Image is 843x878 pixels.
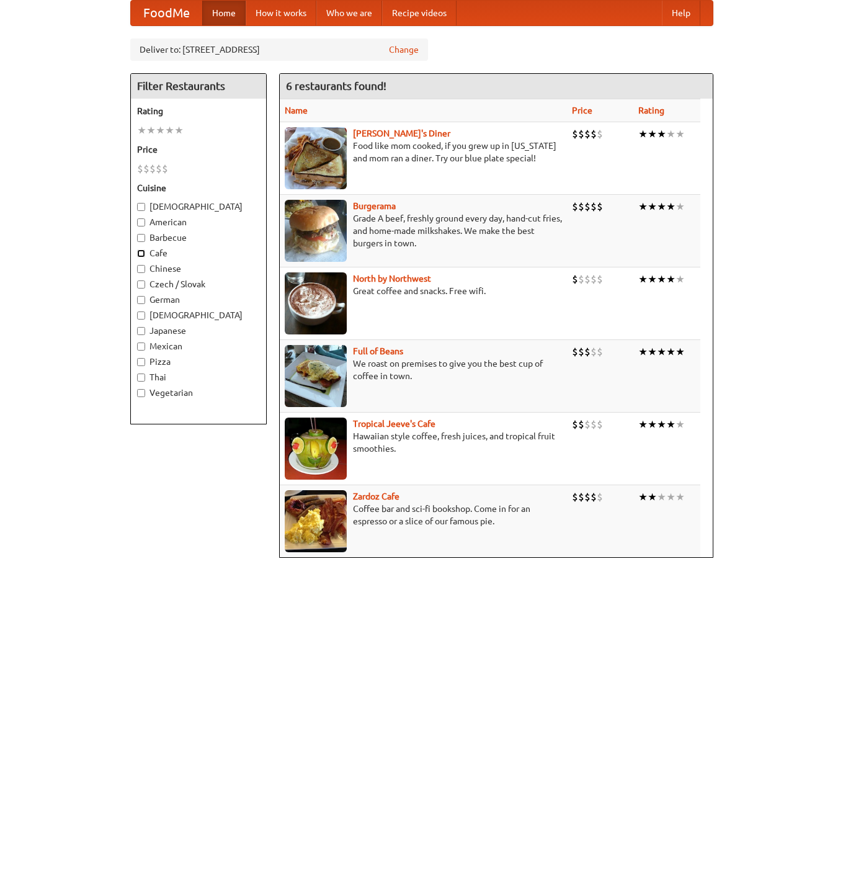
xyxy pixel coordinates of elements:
[137,387,260,399] label: Vegetarian
[657,345,666,359] li: ★
[286,80,386,92] ng-pluralize: 6 restaurants found!
[137,265,145,273] input: Chinese
[666,272,676,286] li: ★
[137,162,143,176] li: $
[597,490,603,504] li: $
[174,123,184,137] li: ★
[285,140,562,164] p: Food like mom cooked, if you grew up in [US_STATE] and mom ran a diner. Try our blue plate special!
[130,38,428,61] div: Deliver to: [STREET_ADDRESS]
[137,182,260,194] h5: Cuisine
[382,1,457,25] a: Recipe videos
[591,345,597,359] li: $
[657,272,666,286] li: ★
[285,272,347,334] img: north.jpg
[137,105,260,117] h5: Rating
[285,430,562,455] p: Hawaiian style coffee, fresh juices, and tropical fruit smoothies.
[676,490,685,504] li: ★
[676,418,685,431] li: ★
[353,201,396,211] a: Burgerama
[591,418,597,431] li: $
[572,200,578,213] li: $
[572,127,578,141] li: $
[648,272,657,286] li: ★
[638,490,648,504] li: ★
[638,418,648,431] li: ★
[648,418,657,431] li: ★
[316,1,382,25] a: Who we are
[137,280,145,289] input: Czech / Slovak
[285,127,347,189] img: sallys.jpg
[285,212,562,249] p: Grade A beef, freshly ground every day, hand-cut fries, and home-made milkshakes. We make the bes...
[648,127,657,141] li: ★
[137,231,260,244] label: Barbecue
[137,216,260,228] label: American
[137,356,260,368] label: Pizza
[657,200,666,213] li: ★
[137,389,145,397] input: Vegetarian
[597,345,603,359] li: $
[285,490,347,552] img: zardoz.jpg
[285,503,562,527] p: Coffee bar and sci-fi bookshop. Come in for an espresso or a slice of our famous pie.
[578,490,584,504] li: $
[137,371,260,383] label: Thai
[648,345,657,359] li: ★
[662,1,700,25] a: Help
[137,358,145,366] input: Pizza
[137,247,260,259] label: Cafe
[137,325,260,337] label: Japanese
[597,272,603,286] li: $
[578,345,584,359] li: $
[648,490,657,504] li: ★
[591,127,597,141] li: $
[246,1,316,25] a: How it works
[137,309,260,321] label: [DEMOGRAPHIC_DATA]
[572,490,578,504] li: $
[137,293,260,306] label: German
[137,143,260,156] h5: Price
[285,285,562,297] p: Great coffee and snacks. Free wifi.
[353,491,399,501] a: Zardoz Cafe
[597,418,603,431] li: $
[137,234,145,242] input: Barbecue
[638,200,648,213] li: ★
[137,343,145,351] input: Mexican
[578,127,584,141] li: $
[584,418,591,431] li: $
[578,272,584,286] li: $
[572,418,578,431] li: $
[162,162,168,176] li: $
[584,490,591,504] li: $
[165,123,174,137] li: ★
[285,357,562,382] p: We roast on premises to give you the best cup of coffee in town.
[657,127,666,141] li: ★
[666,490,676,504] li: ★
[591,200,597,213] li: $
[597,200,603,213] li: $
[137,278,260,290] label: Czech / Slovak
[584,200,591,213] li: $
[572,345,578,359] li: $
[584,345,591,359] li: $
[149,162,156,176] li: $
[202,1,246,25] a: Home
[353,419,435,429] a: Tropical Jeeve's Cafe
[389,43,419,56] a: Change
[143,162,149,176] li: $
[131,1,202,25] a: FoodMe
[638,272,648,286] li: ★
[353,274,431,284] b: North by Northwest
[676,200,685,213] li: ★
[584,272,591,286] li: $
[591,272,597,286] li: $
[584,127,591,141] li: $
[137,374,145,382] input: Thai
[578,200,584,213] li: $
[353,346,403,356] a: Full of Beans
[666,418,676,431] li: ★
[137,311,145,320] input: [DEMOGRAPHIC_DATA]
[137,203,145,211] input: [DEMOGRAPHIC_DATA]
[137,218,145,226] input: American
